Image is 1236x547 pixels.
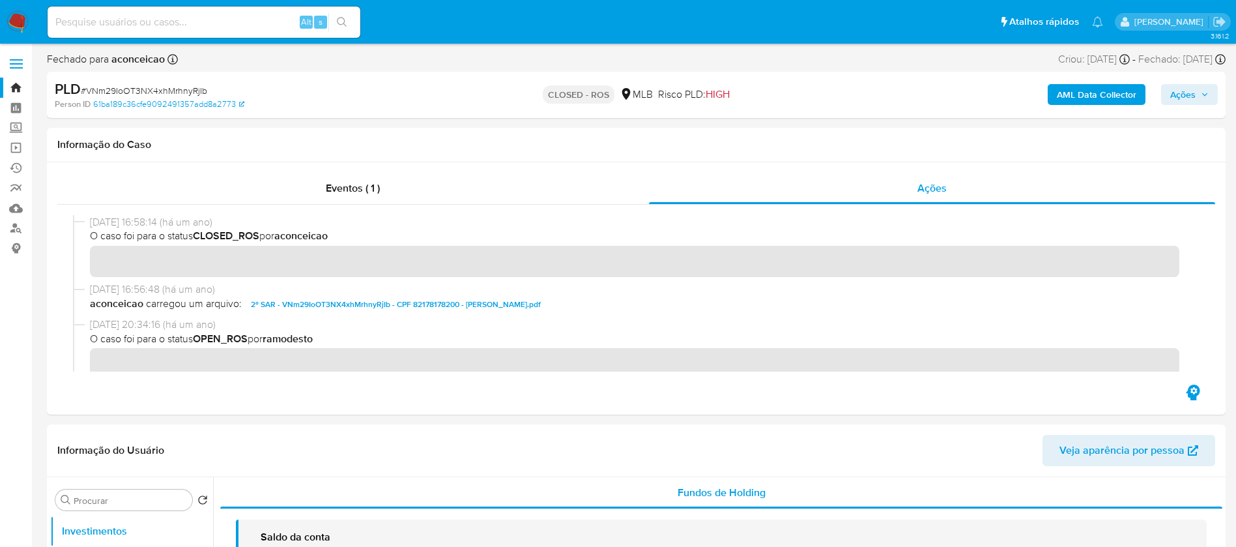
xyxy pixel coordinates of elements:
[109,52,165,67] b: aconceicao
[328,13,355,31] button: search-icon
[1048,84,1145,105] button: AML Data Collector
[319,16,323,28] span: s
[55,98,91,110] b: Person ID
[706,87,730,102] span: HIGH
[1042,435,1215,466] button: Veja aparência por pessoa
[1092,16,1103,27] a: Notificações
[81,84,207,97] span: # VNm29IoOT3NX4xhMrhnyRjIb
[326,181,380,196] span: Eventos ( 1 )
[1161,84,1218,105] button: Ações
[658,87,730,102] span: Risco PLD:
[1058,52,1130,67] div: Criou: [DATE]
[1134,16,1208,28] p: andreia.almeida@mercadolivre.com
[917,181,947,196] span: Ações
[197,495,208,509] button: Retornar ao pedido padrão
[61,495,71,505] button: Procurar
[1138,52,1226,67] div: Fechado: [DATE]
[57,138,1215,151] h1: Informação do Caso
[1057,84,1136,105] b: AML Data Collector
[301,16,311,28] span: Alt
[620,87,653,102] div: MLB
[543,85,614,104] p: CLOSED - ROS
[47,52,165,67] span: Fechado para
[74,495,187,507] input: Procurar
[1009,15,1079,29] span: Atalhos rápidos
[48,14,360,31] input: Pesquise usuários ou casos...
[93,98,244,110] a: 61ba189c36cfe9092491357add8a2773
[55,78,81,99] b: PLD
[50,516,213,547] button: Investimentos
[1213,15,1226,29] a: Sair
[1132,52,1136,67] span: -
[1170,84,1196,105] span: Ações
[1059,435,1185,466] span: Veja aparência por pessoa
[57,444,164,457] h1: Informação do Usuário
